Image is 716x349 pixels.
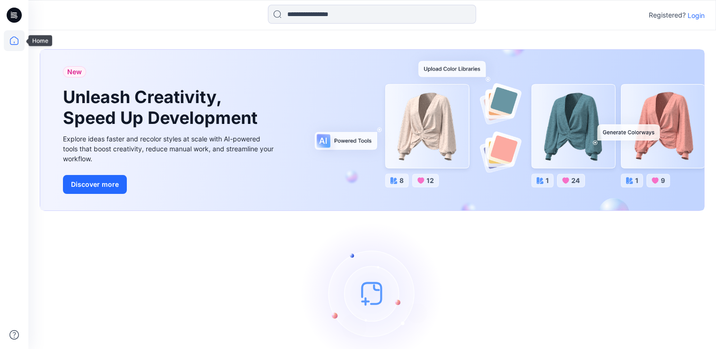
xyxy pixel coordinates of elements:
[688,10,705,20] p: Login
[67,66,82,78] span: New
[63,134,276,164] div: Explore ideas faster and recolor styles at scale with AI-powered tools that boost creativity, red...
[649,9,686,21] p: Registered?
[63,87,262,128] h1: Unleash Creativity, Speed Up Development
[63,175,127,194] button: Discover more
[63,175,276,194] a: Discover more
